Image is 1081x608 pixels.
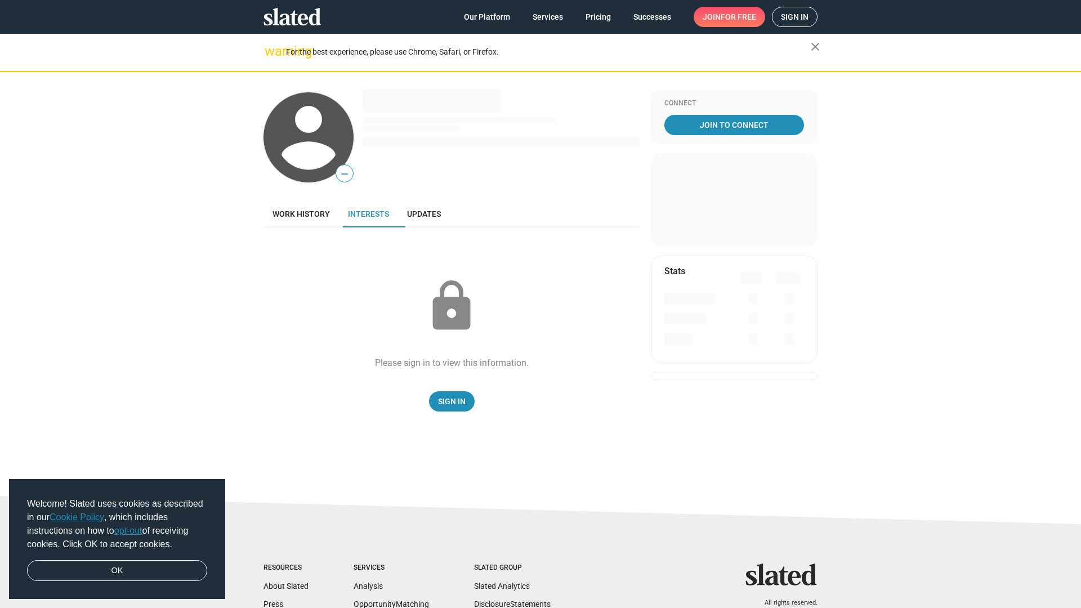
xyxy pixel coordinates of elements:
a: Our Platform [455,7,519,27]
mat-icon: warning [265,44,278,58]
a: Joinfor free [694,7,765,27]
span: Updates [407,209,441,218]
div: For the best experience, please use Chrome, Safari, or Firefox. [286,44,811,60]
span: Welcome! Slated uses cookies as described in our , which includes instructions on how to of recei... [27,497,207,551]
span: Successes [633,7,671,27]
a: Slated Analytics [474,582,530,591]
div: Services [354,564,429,573]
a: Analysis [354,582,383,591]
div: Resources [263,564,309,573]
a: Updates [398,200,450,227]
a: Sign In [429,391,475,412]
span: for free [721,7,756,27]
a: Pricing [577,7,620,27]
mat-icon: close [808,40,822,53]
span: Interests [348,209,389,218]
span: Sign In [438,391,466,412]
a: Sign in [772,7,818,27]
span: Services [533,7,563,27]
span: Join [703,7,756,27]
mat-card-title: Stats [664,265,685,277]
div: Connect [664,99,804,108]
a: Join To Connect [664,115,804,135]
div: Please sign in to view this information. [375,357,529,369]
span: Sign in [781,7,808,26]
a: Cookie Policy [50,512,104,522]
span: Our Platform [464,7,510,27]
a: About Slated [263,582,309,591]
span: Work history [273,209,330,218]
span: — [336,167,353,181]
a: dismiss cookie message [27,560,207,582]
div: cookieconsent [9,479,225,600]
span: Join To Connect [667,115,802,135]
a: Successes [624,7,680,27]
a: opt-out [114,526,142,535]
div: Slated Group [474,564,551,573]
span: Pricing [586,7,611,27]
mat-icon: lock [423,278,480,334]
a: Work history [263,200,339,227]
a: Interests [339,200,398,227]
a: Services [524,7,572,27]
